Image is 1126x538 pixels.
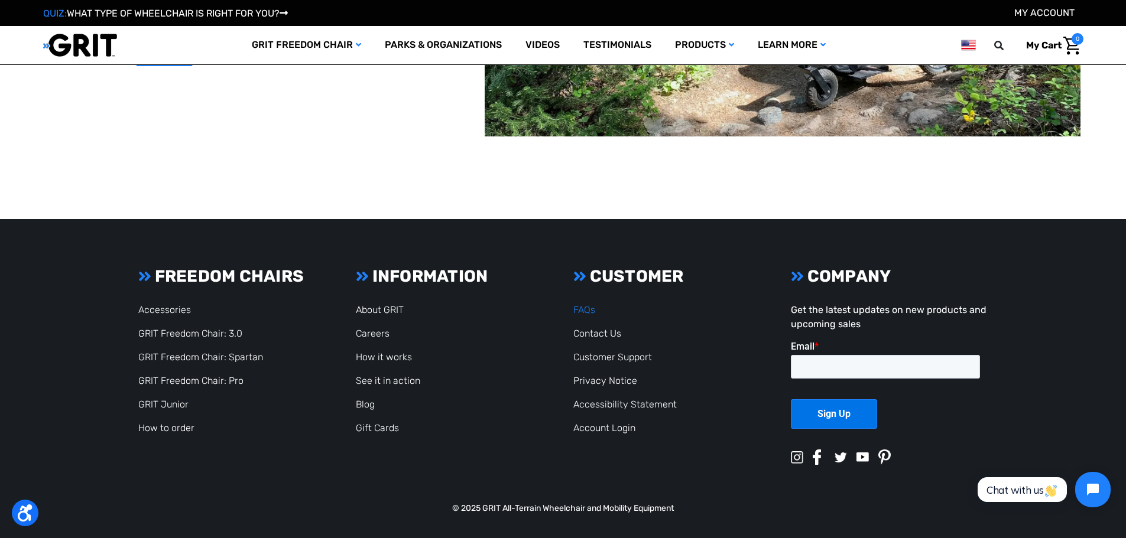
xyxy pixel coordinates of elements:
span: Email [414,80,433,89]
a: Testimonials [572,26,663,64]
h3: COMPANY [791,266,987,286]
a: GRIT Freedom Chair: Spartan [138,351,263,363]
a: About GRIT [356,304,404,315]
a: GRIT Freedom Chair [240,26,373,64]
a: Products [663,26,746,64]
a: Account [1014,7,1075,18]
h3: FREEDOM CHAIRS [138,266,335,286]
a: Customer Support [573,351,652,363]
a: Accessibility Statement [573,399,677,410]
a: Contact Us [573,328,621,339]
a: Careers [356,328,390,339]
img: youtube [856,452,869,462]
a: Account Login [573,422,635,433]
input: Submit [383,196,444,221]
img: us.png [961,38,975,53]
a: See it in action [356,375,420,386]
img: twitter [835,452,847,462]
a: How to order [138,422,194,433]
a: Parks & Organizations [373,26,514,64]
a: GRIT Freedom Chair: 3.0 [138,328,242,339]
p: © 2025 GRIT All-Terrain Wheelchair and Mobility Equipment [132,502,995,514]
a: GRIT Junior [138,399,189,410]
span: Is there anything you would like to tell us about the child? [414,128,608,137]
a: How it works [356,351,412,363]
span: QUIZ: [43,8,67,19]
img: Cart [1063,37,1080,55]
a: Gift Cards [356,422,399,433]
h3: INFORMATION [356,266,552,286]
img: pinterest [878,449,891,465]
img: GRIT All-Terrain Wheelchair and Mobility Equipment [43,33,117,57]
h3: CUSTOMER [573,266,770,286]
a: QUIZ:WHAT TYPE OF WHEELCHAIR IS RIGHT FOR YOU? [43,8,288,19]
iframe: Form 2 [791,341,987,439]
p: Get the latest updates on new products and upcoming sales [791,303,987,331]
a: GRIT Freedom Chair: Pro [138,375,244,386]
a: FAQs [573,304,595,315]
a: Learn More [746,26,838,64]
input: Search [1000,33,1017,58]
a: Cart with 0 items [1017,33,1083,58]
a: Privacy Notice [573,375,637,386]
img: instagram [791,451,803,464]
img: facebook [813,449,822,465]
span: 0 [1072,33,1083,45]
span: Phone Number [168,48,232,60]
a: Blog [356,399,375,410]
iframe: To enrich screen reader interactions, please activate Accessibility in Grammarly extension settings [965,462,1121,517]
a: Videos [514,26,572,64]
span: My Cart [1026,40,1062,51]
strong: ____________________________________________________________________________________ [138,53,690,66]
a: Accessories [138,304,191,315]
